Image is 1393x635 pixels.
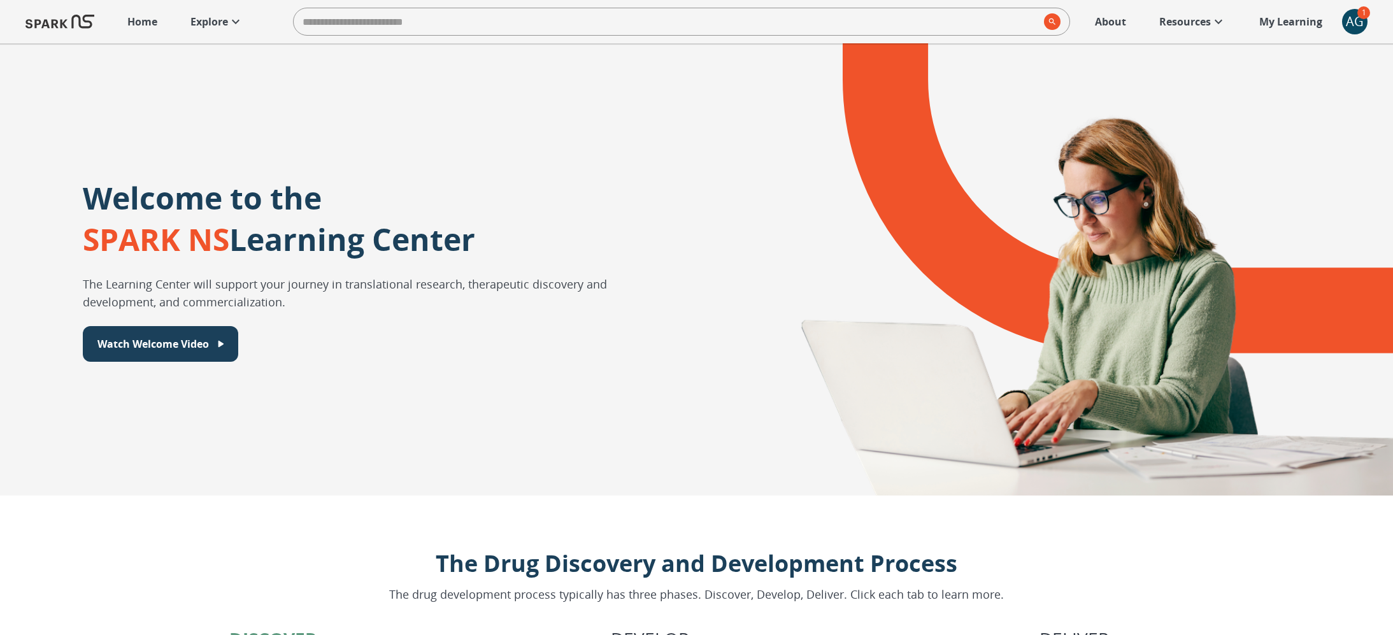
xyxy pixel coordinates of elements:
button: search [1039,8,1061,35]
span: 1 [1357,6,1370,19]
p: The Drug Discovery and Development Process [389,546,1004,581]
a: Home [121,8,164,36]
p: My Learning [1259,14,1322,29]
p: Explore [190,14,228,29]
p: Resources [1159,14,1211,29]
img: Logo of SPARK at Stanford [25,6,94,37]
a: About [1089,8,1132,36]
p: Watch Welcome Video [97,336,209,352]
a: My Learning [1253,8,1329,36]
p: The Learning Center will support your journey in translational research, therapeutic discovery an... [83,275,683,311]
span: SPARK NS [83,218,229,260]
p: Welcome to the Learning Center [83,177,475,260]
button: account of current user [1342,9,1368,34]
p: The drug development process typically has three phases. Discover, Develop, Deliver. Click each t... [389,586,1004,603]
a: Resources [1153,8,1232,36]
a: Explore [184,8,250,36]
p: About [1095,14,1126,29]
button: Watch Welcome Video [83,326,238,362]
p: Home [127,14,157,29]
div: AG [1342,9,1368,34]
